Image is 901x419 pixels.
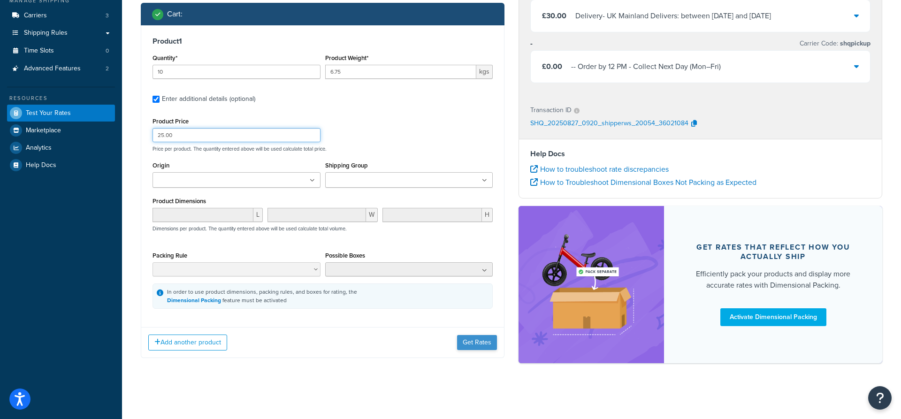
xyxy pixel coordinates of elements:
[26,161,56,169] span: Help Docs
[325,65,477,79] input: 0.00
[530,39,533,48] h3: -
[26,127,61,135] span: Marketplace
[148,335,227,350] button: Add another product
[150,225,347,232] p: Dimensions per product. The quantity entered above will be used calculate total volume.
[153,162,169,169] label: Origin
[24,65,81,73] span: Advanced Features
[153,118,189,125] label: Product Price
[7,94,115,102] div: Resources
[687,243,860,261] div: Get rates that reflect how you actually ship
[253,208,263,222] span: L
[325,162,368,169] label: Shipping Group
[571,60,721,73] div: - - Order by 12 PM - Collect Next Day (Mon–Fri)
[533,220,650,349] img: feature-image-dim-d40ad3071a2b3c8e08177464837368e35600d3c5e73b18a22c1e4bb210dc32ac.png
[7,105,115,122] a: Test Your Rates
[542,10,566,21] span: £30.00
[530,148,870,160] h4: Help Docs
[167,296,221,305] a: Dimensional Packing
[106,47,109,55] span: 0
[24,12,47,20] span: Carriers
[153,252,187,259] label: Packing Rule
[7,157,115,174] a: Help Docs
[153,65,321,79] input: 0.0
[7,42,115,60] a: Time Slots0
[7,7,115,24] a: Carriers3
[476,65,493,79] span: kgs
[153,37,493,46] h3: Product 1
[7,139,115,156] a: Analytics
[530,104,572,117] p: Transaction ID
[530,177,756,188] a: How to Troubleshoot Dimensional Boxes Not Packing as Expected
[167,288,357,305] div: In order to use product dimensions, packing rules, and boxes for rating, the feature must be acti...
[7,24,115,42] a: Shipping Rules
[106,65,109,73] span: 2
[7,60,115,77] a: Advanced Features2
[153,198,206,205] label: Product Dimensions
[530,164,669,175] a: How to troubleshoot rate discrepancies
[575,9,771,23] div: Delivery - UK Mainland Delivers: between [DATE] and [DATE]
[24,47,54,55] span: Time Slots
[720,308,826,326] a: Activate Dimensional Packing
[162,92,255,106] div: Enter additional details (optional)
[868,386,892,410] button: Open Resource Center
[26,109,71,117] span: Test Your Rates
[687,268,860,291] div: Efficiently pack your products and display more accurate rates with Dimensional Packing.
[325,252,365,259] label: Possible Boxes
[153,96,160,103] input: Enter additional details (optional)
[7,7,115,24] li: Carriers
[457,335,497,350] button: Get Rates
[800,37,870,50] p: Carrier Code:
[106,12,109,20] span: 3
[542,61,562,72] span: £0.00
[530,117,688,131] p: SHQ_20250827_0920_shipperws_20054_36021084
[366,208,378,222] span: W
[24,29,68,37] span: Shipping Rules
[7,42,115,60] li: Time Slots
[7,60,115,77] li: Advanced Features
[167,10,183,18] h2: Cart :
[7,122,115,139] a: Marketplace
[325,54,368,61] label: Product Weight*
[153,54,177,61] label: Quantity*
[26,144,52,152] span: Analytics
[838,38,870,48] span: shqpickup
[482,208,493,222] span: H
[150,145,495,152] p: Price per product. The quantity entered above will be used calculate total price.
